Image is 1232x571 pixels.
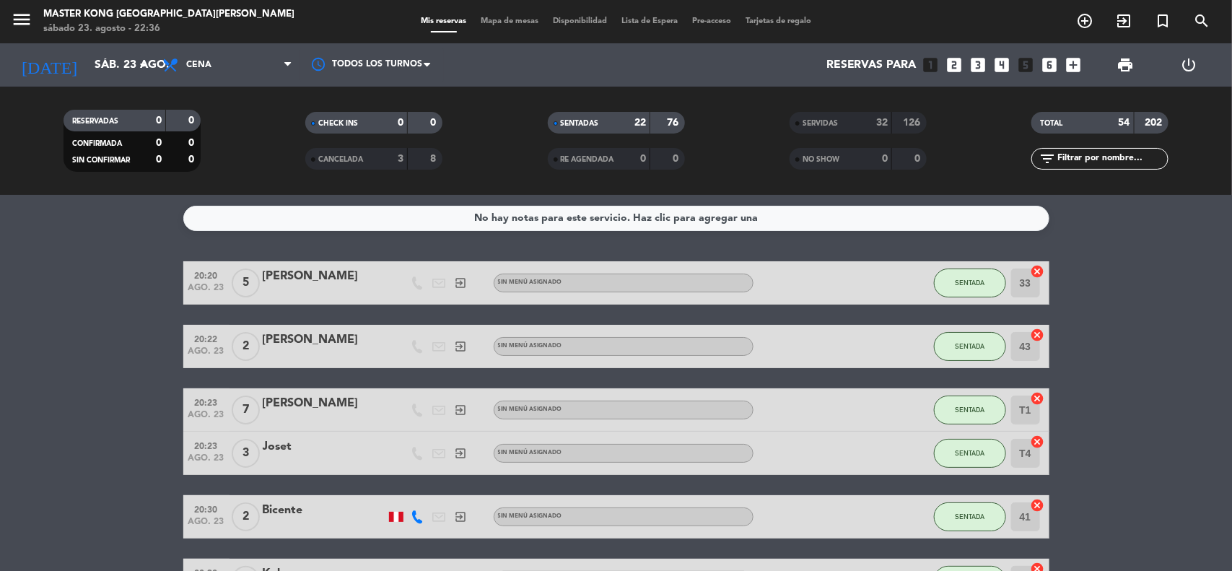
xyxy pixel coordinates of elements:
[903,118,923,128] strong: 126
[474,210,758,227] div: No hay notas para este servicio. Haz clic para agregar una
[72,118,118,125] span: RESERVADAS
[1031,498,1045,513] i: cancel
[232,269,260,297] span: 5
[1076,12,1093,30] i: add_circle_outline
[473,17,546,25] span: Mapa de mesas
[1065,56,1083,74] i: add_box
[455,404,468,417] i: exit_to_app
[1031,391,1045,406] i: cancel
[1031,435,1045,449] i: cancel
[188,266,224,283] span: 20:20
[156,138,162,148] strong: 0
[955,513,984,520] span: SENTADA
[1154,12,1171,30] i: turned_in_not
[455,340,468,353] i: exit_to_app
[398,118,403,128] strong: 0
[1193,12,1210,30] i: search
[498,406,562,412] span: Sin menú asignado
[72,140,122,147] span: CONFIRMADA
[803,120,838,127] span: SERVIDAS
[72,157,130,164] span: SIN CONFIRMAR
[667,118,681,128] strong: 76
[431,118,440,128] strong: 0
[803,156,839,163] span: NO SHOW
[188,330,224,346] span: 20:22
[1039,150,1056,167] i: filter_list
[156,154,162,165] strong: 0
[188,437,224,453] span: 20:23
[263,501,385,520] div: Bicente
[922,56,940,74] i: looks_one
[498,513,562,519] span: Sin menú asignado
[11,9,32,30] i: menu
[876,118,888,128] strong: 32
[1031,328,1045,342] i: cancel
[188,138,197,148] strong: 0
[934,332,1006,361] button: SENTADA
[318,120,358,127] span: CHECK INS
[826,58,917,72] span: Reservas para
[134,56,152,74] i: arrow_drop_down
[934,502,1006,531] button: SENTADA
[934,439,1006,468] button: SENTADA
[969,56,988,74] i: looks_3
[188,115,197,126] strong: 0
[640,154,646,164] strong: 0
[1115,12,1132,30] i: exit_to_app
[318,156,363,163] span: CANCELADA
[934,269,1006,297] button: SENTADA
[1017,56,1036,74] i: looks_5
[188,410,224,427] span: ago. 23
[232,332,260,361] span: 2
[685,17,738,25] span: Pre-acceso
[945,56,964,74] i: looks_two
[455,447,468,460] i: exit_to_app
[673,154,681,164] strong: 0
[614,17,685,25] span: Lista de Espera
[188,346,224,363] span: ago. 23
[188,154,197,165] strong: 0
[398,154,403,164] strong: 3
[188,453,224,470] span: ago. 23
[1145,118,1166,128] strong: 202
[188,500,224,517] span: 20:30
[738,17,818,25] span: Tarjetas de regalo
[455,276,468,289] i: exit_to_app
[156,115,162,126] strong: 0
[1031,264,1045,279] i: cancel
[934,396,1006,424] button: SENTADA
[11,49,87,81] i: [DATE]
[188,393,224,410] span: 20:23
[43,7,294,22] div: Master Kong [GEOGRAPHIC_DATA][PERSON_NAME]
[263,267,385,286] div: [PERSON_NAME]
[188,283,224,300] span: ago. 23
[1056,151,1168,167] input: Filtrar por nombre...
[263,437,385,456] div: Joset
[455,510,468,523] i: exit_to_app
[232,439,260,468] span: 3
[186,60,211,70] span: Cena
[1041,56,1060,74] i: looks_6
[498,450,562,456] span: Sin menú asignado
[1181,56,1198,74] i: power_settings_new
[1157,43,1221,87] div: LOG OUT
[561,120,599,127] span: SENTADAS
[955,279,984,287] span: SENTADA
[232,396,260,424] span: 7
[188,517,224,533] span: ago. 23
[1117,56,1134,74] span: print
[263,394,385,413] div: [PERSON_NAME]
[561,156,614,163] span: RE AGENDADA
[414,17,473,25] span: Mis reservas
[43,22,294,36] div: sábado 23. agosto - 22:36
[1119,118,1130,128] strong: 54
[263,331,385,349] div: [PERSON_NAME]
[431,154,440,164] strong: 8
[498,279,562,285] span: Sin menú asignado
[882,154,888,164] strong: 0
[955,406,984,414] span: SENTADA
[498,343,562,349] span: Sin menú asignado
[232,502,260,531] span: 2
[914,154,923,164] strong: 0
[546,17,614,25] span: Disponibilidad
